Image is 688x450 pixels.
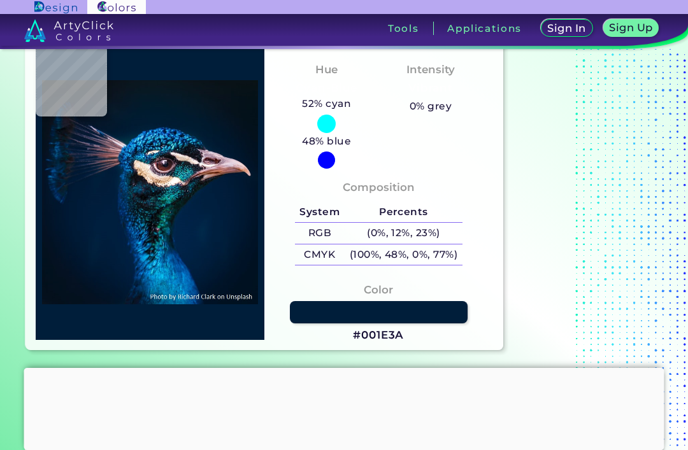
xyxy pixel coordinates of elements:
img: ArtyClick Design logo [34,1,77,13]
a: Sign Up [606,20,656,36]
h5: 48% blue [297,133,356,150]
h5: 52% cyan [297,95,356,112]
h3: Applications [447,24,522,33]
h3: Tools [388,24,419,33]
img: img_pavlin.jpg [42,52,258,334]
h5: (100%, 48%, 0%, 77%) [345,244,462,265]
h4: Composition [343,178,415,197]
h5: System [295,202,345,223]
h5: Sign Up [612,23,651,32]
h5: Sign In [550,24,584,33]
iframe: Advertisement [24,368,664,447]
a: Sign In [543,20,590,36]
img: logo_artyclick_colors_white.svg [24,19,114,42]
h5: Percents [345,202,462,223]
h5: CMYK [295,244,345,265]
h5: (0%, 12%, 23%) [345,223,462,244]
h4: Color [364,281,393,299]
h3: Cyan-Blue [290,81,362,96]
h5: 0% grey [410,98,452,115]
h4: Hue [315,60,338,79]
h5: RGB [295,223,345,244]
h4: Intensity [406,60,455,79]
h3: #001E3A [353,328,404,343]
h3: Vibrant [403,81,459,96]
